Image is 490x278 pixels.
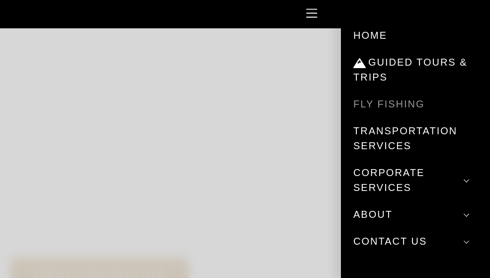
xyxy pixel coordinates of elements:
[353,22,478,49] a: Home
[353,201,478,228] a: About
[353,117,478,159] a: Transportation Services
[353,228,478,255] a: Contact Us
[353,159,478,201] a: Corporate Services
[353,49,478,91] a: Guided Tours & Trips
[353,91,478,117] a: Fly Fishing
